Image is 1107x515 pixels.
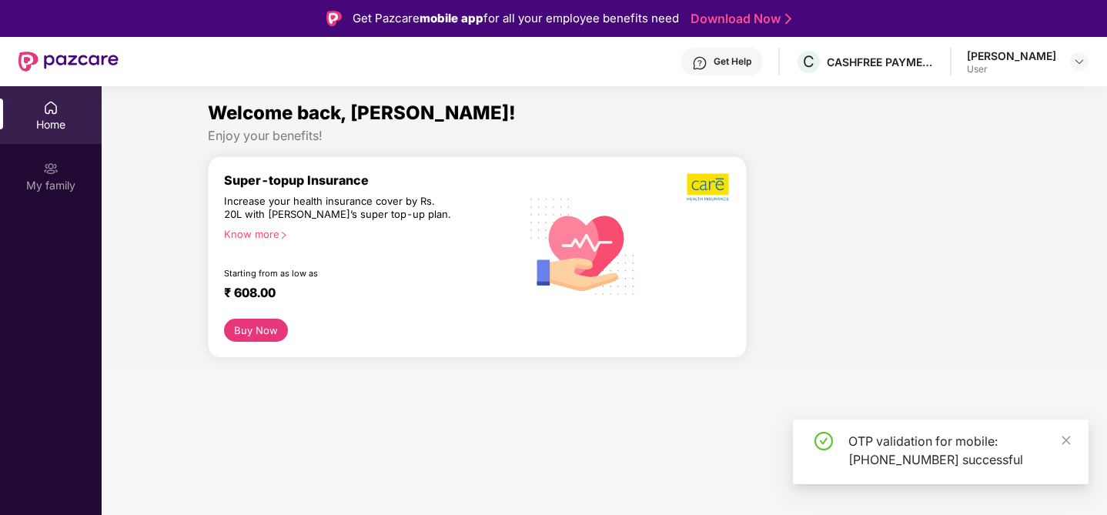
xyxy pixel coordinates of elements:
div: OTP validation for mobile: [PHONE_NUMBER] successful [848,432,1070,469]
div: Starting from as low as [224,268,454,279]
div: Know more [224,228,510,239]
div: Increase your health insurance cover by Rs. 20L with [PERSON_NAME]’s super top-up plan. [224,195,453,222]
img: svg+xml;base64,PHN2ZyB4bWxucz0iaHR0cDovL3d3dy53My5vcmcvMjAwMC9zdmciIHhtbG5zOnhsaW5rPSJodHRwOi8vd3... [520,181,647,309]
div: [PERSON_NAME] [967,48,1056,63]
a: Download Now [691,11,787,27]
img: Logo [326,11,342,26]
span: Welcome back, [PERSON_NAME]! [208,102,516,124]
button: Buy Now [224,319,288,342]
div: Enjoy your benefits! [208,128,1002,144]
img: svg+xml;base64,PHN2ZyB3aWR0aD0iMjAiIGhlaWdodD0iMjAiIHZpZXdCb3g9IjAgMCAyMCAyMCIgZmlsbD0ibm9uZSIgeG... [43,161,59,176]
img: svg+xml;base64,PHN2ZyBpZD0iSGVscC0zMngzMiIgeG1sbnM9Imh0dHA6Ly93d3cudzMub3JnLzIwMDAvc3ZnIiB3aWR0aD... [692,55,707,71]
div: Super-topup Insurance [224,172,520,188]
div: Get Help [714,55,751,68]
span: C [803,52,814,71]
div: ₹ 608.00 [224,285,504,303]
span: right [279,231,288,239]
div: User [967,63,1056,75]
div: CASHFREE PAYMENTS INDIA PVT. LTD. [827,55,935,69]
span: check-circle [814,432,833,450]
img: svg+xml;base64,PHN2ZyBpZD0iRHJvcGRvd24tMzJ4MzIiIHhtbG5zPSJodHRwOi8vd3d3LnczLm9yZy8yMDAwL3N2ZyIgd2... [1073,55,1085,68]
img: Stroke [785,11,791,27]
strong: mobile app [420,11,483,25]
img: b5dec4f62d2307b9de63beb79f102df3.png [687,172,731,202]
img: New Pazcare Logo [18,52,119,72]
div: Get Pazcare for all your employee benefits need [353,9,679,28]
span: close [1061,435,1072,446]
img: svg+xml;base64,PHN2ZyBpZD0iSG9tZSIgeG1sbnM9Imh0dHA6Ly93d3cudzMub3JnLzIwMDAvc3ZnIiB3aWR0aD0iMjAiIG... [43,100,59,115]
